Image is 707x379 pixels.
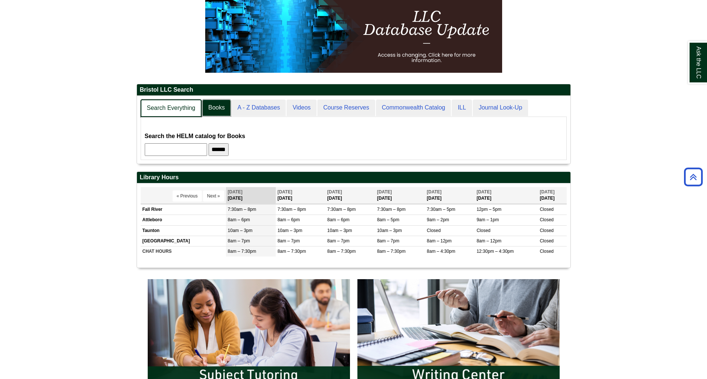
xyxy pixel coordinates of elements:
[228,249,256,254] span: 8am – 7:30pm
[377,249,406,254] span: 8am – 7:30pm
[427,249,455,254] span: 8am – 4:30pm
[477,207,501,212] span: 12pm – 5pm
[278,189,292,195] span: [DATE]
[427,207,455,212] span: 7:30am – 5pm
[452,99,472,116] a: ILL
[145,131,245,141] label: Search the HELM catalog for Books
[475,187,538,204] th: [DATE]
[278,217,300,222] span: 8am – 6pm
[425,187,475,204] th: [DATE]
[473,99,528,116] a: Journal Look-Up
[141,225,226,236] td: Taunton
[228,217,250,222] span: 8am – 6pm
[377,228,402,233] span: 10am – 3pm
[540,207,553,212] span: Closed
[427,189,442,195] span: [DATE]
[278,249,306,254] span: 8am – 7:30pm
[141,236,226,246] td: [GEOGRAPHIC_DATA]
[203,190,224,202] button: Next »
[427,228,441,233] span: Closed
[327,189,342,195] span: [DATE]
[327,207,356,212] span: 7:30am – 8pm
[278,238,300,244] span: 8am – 7pm
[327,228,352,233] span: 10am – 3pm
[228,207,256,212] span: 7:30am – 8pm
[202,99,230,116] a: Books
[141,215,226,225] td: Attleboro
[325,187,375,204] th: [DATE]
[477,228,490,233] span: Closed
[141,246,226,257] td: CHAT HOURS
[232,99,286,116] a: A - Z Databases
[327,238,350,244] span: 8am – 7pm
[538,187,566,204] th: [DATE]
[173,190,202,202] button: « Previous
[276,187,325,204] th: [DATE]
[278,207,306,212] span: 7:30am – 8pm
[376,99,451,116] a: Commonwealth Catalog
[477,238,501,244] span: 8am – 12pm
[141,99,202,117] a: Search Everything
[477,189,491,195] span: [DATE]
[377,217,399,222] span: 8am – 5pm
[377,238,399,244] span: 8am – 7pm
[377,207,406,212] span: 7:30am – 8pm
[278,228,302,233] span: 10am – 3pm
[137,172,570,183] h2: Library Hours
[540,249,553,254] span: Closed
[317,99,375,116] a: Course Reserves
[427,217,449,222] span: 9am – 2pm
[681,172,705,182] a: Back to Top
[145,121,563,156] div: Books
[287,99,317,116] a: Videos
[540,217,553,222] span: Closed
[540,228,553,233] span: Closed
[375,187,425,204] th: [DATE]
[540,238,553,244] span: Closed
[427,238,452,244] span: 8am – 12pm
[477,249,514,254] span: 12:30pm – 4:30pm
[226,187,276,204] th: [DATE]
[228,228,253,233] span: 10am – 3pm
[377,189,392,195] span: [DATE]
[141,205,226,215] td: Fall River
[540,189,554,195] span: [DATE]
[477,217,499,222] span: 9am – 1pm
[327,249,356,254] span: 8am – 7:30pm
[327,217,350,222] span: 8am – 6pm
[228,189,243,195] span: [DATE]
[228,238,250,244] span: 8am – 7pm
[137,84,570,96] h2: Bristol LLC Search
